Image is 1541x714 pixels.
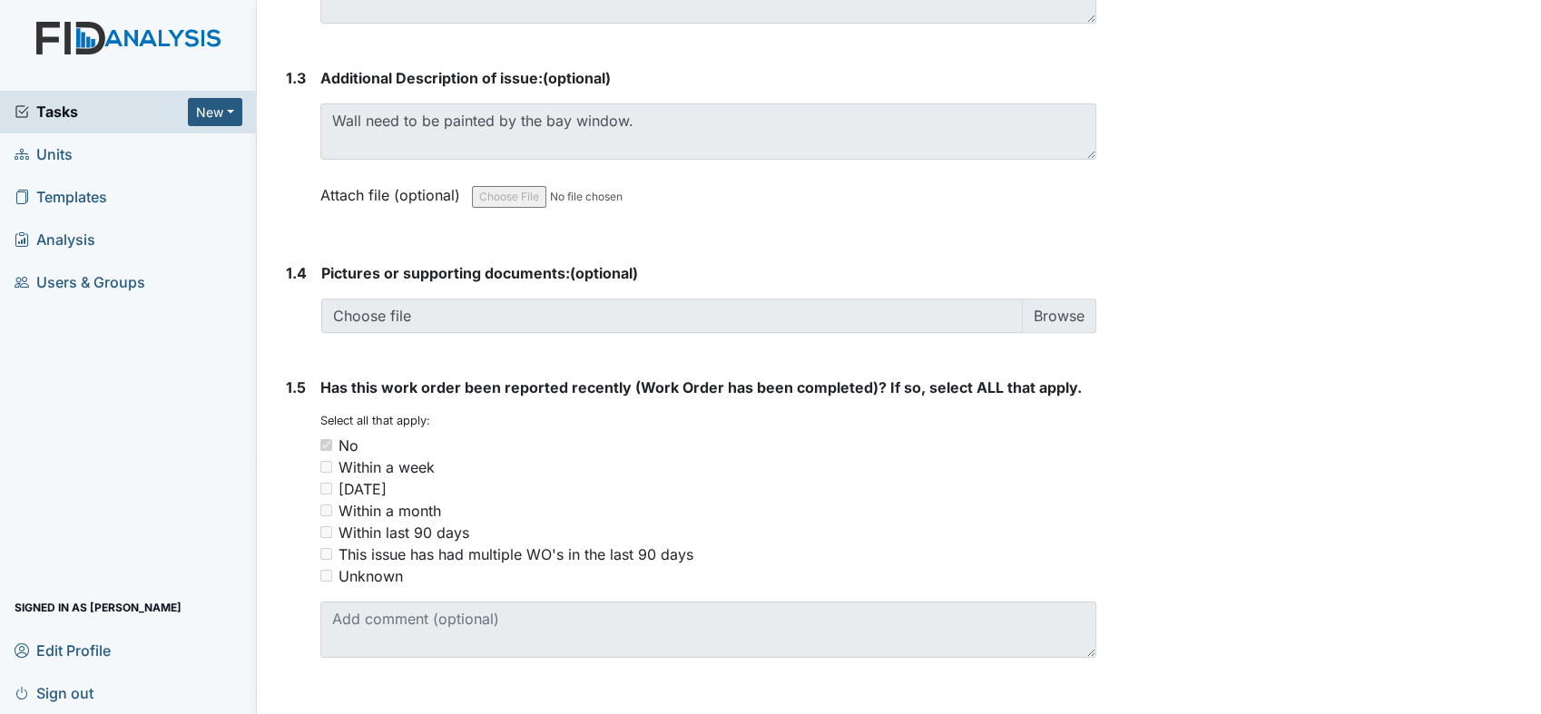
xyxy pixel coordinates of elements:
[15,269,145,297] span: Users & Groups
[286,377,306,398] label: 1.5
[339,478,387,500] div: [DATE]
[320,67,1096,89] strong: (optional)
[286,262,307,284] label: 1.4
[320,103,1096,160] textarea: Wall need to be painted by the bay window.
[286,67,306,89] label: 1.3
[339,456,435,478] div: Within a week
[320,378,1082,396] span: Has this work order been reported recently (Work Order has been completed)? If so, select ALL tha...
[321,264,570,282] span: Pictures or supporting documents:
[320,461,332,473] input: Within a week
[15,101,188,122] a: Tasks
[339,435,358,456] div: No
[320,504,332,516] input: Within a month
[320,414,430,427] small: Select all that apply:
[320,174,467,206] label: Attach file (optional)
[320,483,332,494] input: [DATE]
[15,593,182,621] span: Signed in as [PERSON_NAME]
[320,69,543,87] span: Additional Description of issue:
[15,636,111,664] span: Edit Profile
[320,570,332,582] input: Unknown
[339,565,403,587] div: Unknown
[15,679,93,707] span: Sign out
[321,262,1096,284] strong: (optional)
[339,500,441,522] div: Within a month
[15,183,107,211] span: Templates
[320,548,332,560] input: This issue has had multiple WO's in the last 90 days
[320,526,332,538] input: Within last 90 days
[320,439,332,451] input: No
[15,141,73,169] span: Units
[339,522,469,543] div: Within last 90 days
[15,226,95,254] span: Analysis
[188,98,242,126] button: New
[339,543,693,565] div: This issue has had multiple WO's in the last 90 days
